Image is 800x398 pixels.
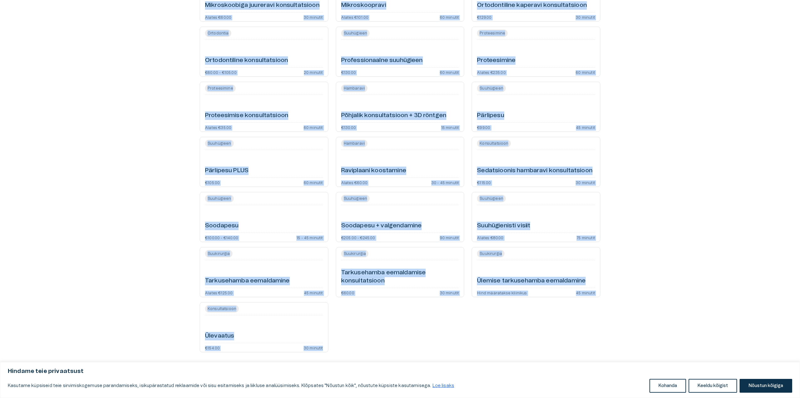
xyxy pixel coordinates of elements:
[477,222,530,230] h6: Suuhügienisti visiit
[431,180,459,184] p: 30 - 45 minutit
[341,251,369,256] span: Suukirurgia
[472,27,600,77] a: Open service booking details
[205,291,233,294] p: Alates €125.00
[477,111,504,120] h6: Pärlipesu
[576,15,595,19] p: 30 minutit
[341,1,386,10] h6: Mikroskoopravi
[341,222,422,230] h6: Soodapesu + valgendamine
[576,291,595,294] p: 45 minutit
[341,235,375,239] p: €205.00 - €245.00
[205,306,239,312] span: Konsultatsioon
[432,383,455,388] a: Loe lisaks
[205,85,236,91] span: Proteesimine
[477,56,515,65] h6: Proteesimine
[304,180,323,184] p: 60 minutit
[341,15,368,19] p: Alates €101.00
[341,30,370,36] span: Suuhügieen
[341,196,370,201] span: Suuhügieen
[205,56,288,65] h6: Ortodontiline konsultatsioon
[341,125,356,129] p: €130.00
[472,192,600,242] a: Open service booking details
[576,70,595,74] p: 60 minutit
[477,141,511,146] span: Konsultatsioon
[341,85,367,91] span: Hambaravi
[205,111,288,120] h6: Proteesimise konsultatsioon
[477,125,490,129] p: €99.00
[205,332,234,340] h6: Ülevaatus
[477,251,505,256] span: Suukirurgia
[336,82,464,132] a: Open service booking details
[341,180,367,184] p: Alates €60.00
[472,137,600,187] a: Open service booking details
[477,277,586,285] h6: Ülemise tarkusehamba eemaldamine
[440,291,459,294] p: 30 minutit
[577,235,595,239] p: 75 minutit
[341,111,446,120] h6: Põhjalik konsultatsioon + 3D röntgen
[336,247,464,297] a: Open service booking details
[205,167,249,175] h6: Pärlipesu PLUS
[205,277,290,285] h6: Tarkusehamba eemaldamine
[440,15,459,19] p: 60 minutit
[472,247,600,297] a: Open service booking details
[341,56,423,65] h6: Professionaalne suuhügieen
[200,247,328,297] a: Open service booking details
[304,346,323,349] p: 30 minutit
[205,15,231,19] p: Alates €60.00
[341,269,459,285] h6: Tarkusehamba eemaldamise konsultatsioon
[689,379,737,393] button: Keeldu kõigist
[200,27,328,77] a: Open service booking details
[304,125,323,129] p: 60 minutit
[205,125,231,129] p: Alates €35.00
[441,125,459,129] p: 15 minutit
[477,291,527,294] p: Hind määratakse kliinikus
[205,196,234,201] span: Suuhügieen
[649,379,686,393] button: Kohanda
[477,30,508,36] span: Proteesimine
[440,235,459,239] p: 90 minutit
[341,291,354,294] p: €60.00
[205,346,220,349] p: €154.00
[740,379,792,393] button: Nõustun kõigiga
[205,251,233,256] span: Suukirurgia
[200,82,328,132] a: Open service booking details
[205,235,238,239] p: €100.00 - €140.00
[341,70,356,74] p: €130.00
[200,137,328,187] a: Open service booking details
[477,1,587,10] h6: Ortodontiline kaperavi konsultatsioon
[341,141,367,146] span: Hambaravi
[205,222,238,230] h6: Soodapesu
[205,1,320,10] h6: Mikroskoobiga juureravi konsultatsioon
[205,180,220,184] p: €105.00
[477,167,592,175] h6: Sedatsioonis hambaravi konsultatsioon
[477,235,503,239] p: Alates €80.00
[477,85,506,91] span: Suuhügieen
[304,15,323,19] p: 30 minutit
[304,291,323,294] p: 45 minutit
[477,15,491,19] p: €129.00
[304,70,323,74] p: 20 minutit
[472,82,600,132] a: Open service booking details
[336,137,464,187] a: Open service booking details
[341,167,406,175] h6: Raviplaani koostamine
[8,382,454,390] p: Kasutame küpsiseid teie sirvimiskogemuse parandamiseks, isikupärastatud reklaamide või sisu esita...
[576,125,595,129] p: 45 minutit
[336,27,464,77] a: Open service booking details
[8,368,792,375] p: Hindame teie privaatsust
[200,302,328,352] a: Open service booking details
[576,180,595,184] p: 30 minutit
[477,70,505,74] p: Alates €235.00
[205,70,237,74] p: €60.00 - €105.00
[336,192,464,242] a: Open service booking details
[296,235,323,239] p: 15 - 45 minutit
[477,196,506,201] span: Suuhügieen
[205,141,234,146] span: Suuhügieen
[200,192,328,242] a: Open service booking details
[440,70,459,74] p: 60 minutit
[205,30,231,36] span: Ortodontia
[477,180,491,184] p: €115.00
